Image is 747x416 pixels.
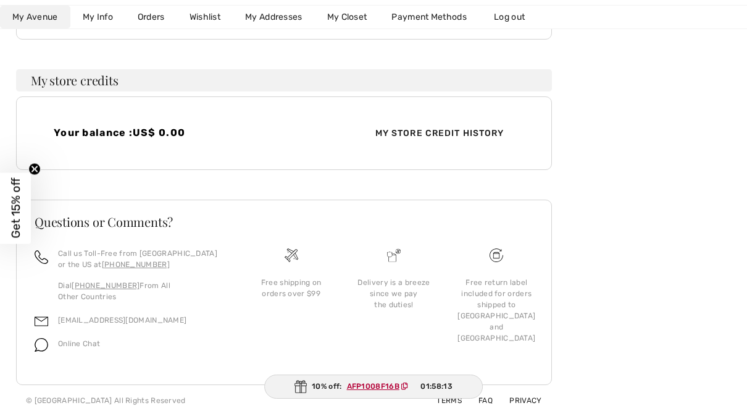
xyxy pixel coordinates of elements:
[482,6,549,28] a: Log out
[16,69,552,91] h3: My store credits
[249,277,332,299] div: Free shipping on orders over $99
[177,6,233,28] a: Wishlist
[294,380,307,393] img: Gift.svg
[58,248,225,270] p: Call us Toll-Free from [GEOGRAPHIC_DATA] or the US at
[495,396,541,405] a: Privacy
[233,6,315,28] a: My Addresses
[490,248,503,262] img: Free shipping on orders over $99
[35,216,533,228] h3: Questions or Comments?
[387,248,401,262] img: Delivery is a breeze since we pay the duties!
[9,178,23,239] span: Get 15% off
[285,248,298,262] img: Free shipping on orders over $99
[464,396,493,405] a: FAQ
[365,127,514,140] span: My Store Credit History
[58,316,186,325] a: [EMAIL_ADDRESS][DOMAIN_NAME]
[133,127,185,138] span: US$ 0.00
[422,396,462,405] a: Terms
[54,127,277,138] h4: Your balance :
[28,163,41,175] button: Close teaser
[125,6,177,28] a: Orders
[379,6,479,28] a: Payment Methods
[35,315,48,328] img: email
[455,277,538,344] div: Free return label included for orders shipped to [GEOGRAPHIC_DATA] and [GEOGRAPHIC_DATA]
[264,375,483,399] div: 10% off:
[347,382,399,391] ins: AFP1008F16B
[102,260,170,269] a: [PHONE_NUMBER]
[35,250,48,264] img: call
[58,280,225,302] p: Dial From All Other Countries
[12,11,58,23] span: My Avenue
[72,281,140,290] a: [PHONE_NUMBER]
[315,6,380,28] a: My Closet
[58,339,100,348] span: Online Chat
[35,338,48,352] img: chat
[70,6,125,28] a: My Info
[420,381,452,392] span: 01:58:13
[353,277,435,310] div: Delivery is a breeze since we pay the duties!
[26,395,186,406] div: © [GEOGRAPHIC_DATA] All Rights Reserved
